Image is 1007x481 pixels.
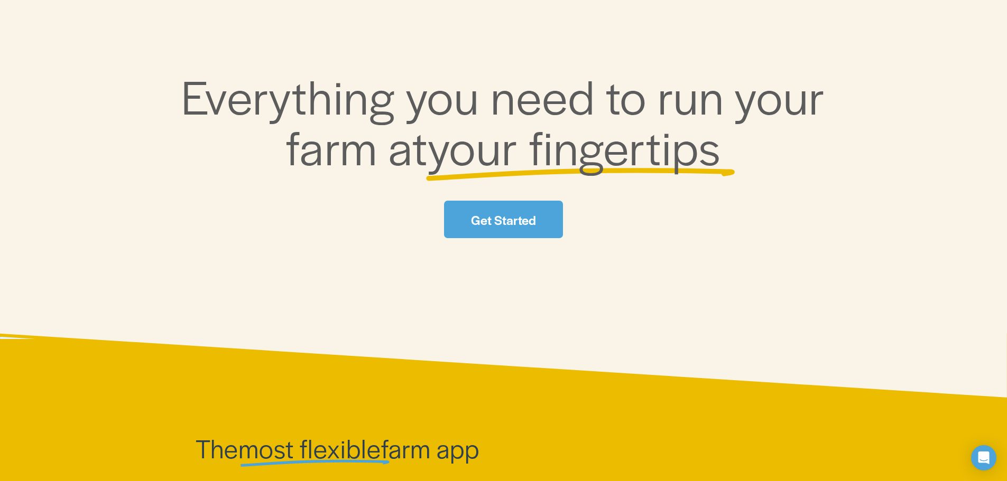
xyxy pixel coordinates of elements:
span: most flexible [238,430,381,466]
a: Get Started [444,201,562,238]
span: farm app [381,430,479,466]
span: Everything you need to run your farm at [181,62,836,179]
span: your fingertips [428,113,721,179]
div: Open Intercom Messenger [971,445,996,470]
span: The [196,430,238,466]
